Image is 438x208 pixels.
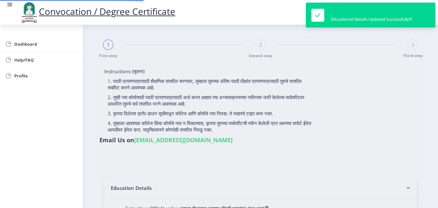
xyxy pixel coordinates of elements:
div: Educational Details Updated Successfully!!! [331,16,412,22]
span: Help/FAQ [14,56,78,64]
span: Profile [14,72,78,80]
span: Dashboard [14,40,78,48]
a: Convocation / Degree Certificate [19,5,175,17]
img: logo [19,1,39,23]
